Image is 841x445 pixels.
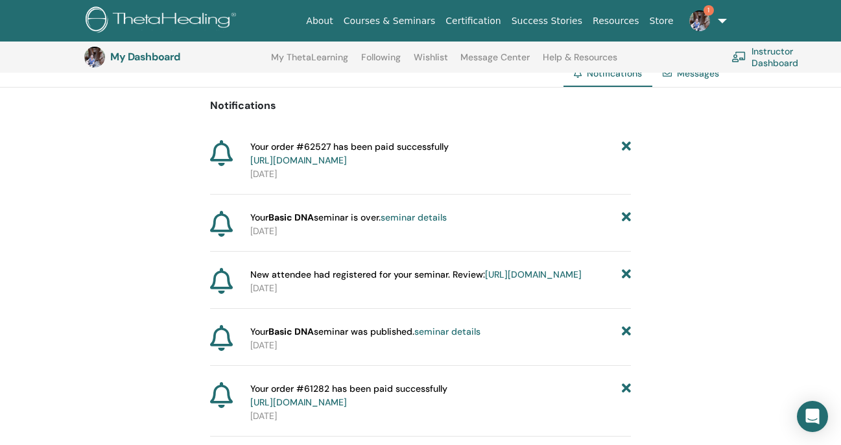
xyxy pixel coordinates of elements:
a: [URL][DOMAIN_NAME] [485,269,582,280]
a: Courses & Seminars [338,9,441,33]
span: Your seminar is over. [250,211,447,224]
span: Notifications [587,67,642,79]
a: About [301,9,338,33]
p: Notifications [210,98,631,114]
p: [DATE] [250,224,630,238]
img: default.jpg [689,10,710,31]
p: [DATE] [250,282,630,295]
a: Wishlist [414,52,448,73]
a: Certification [440,9,506,33]
a: My ThetaLearning [271,52,348,73]
img: default.jpg [84,47,105,67]
span: Your order #62527 has been paid successfully [250,140,449,167]
span: 1 [704,5,714,16]
a: Message Center [460,52,530,73]
span: Your seminar was published. [250,325,480,339]
a: [URL][DOMAIN_NAME] [250,396,347,408]
a: seminar details [381,211,447,223]
p: [DATE] [250,167,630,181]
span: Your order #61282 has been paid successfully [250,382,447,409]
strong: Basic DNA [268,326,314,337]
a: Instructor Dashboard [731,43,838,71]
h3: My Dashboard [110,51,240,63]
a: Success Stories [506,9,587,33]
div: Open Intercom Messenger [797,401,828,432]
strong: Basic DNA [268,211,314,223]
a: Store [645,9,679,33]
p: [DATE] [250,339,630,352]
a: Messages [677,67,719,79]
a: Following [361,52,401,73]
a: seminar details [414,326,480,337]
a: [URL][DOMAIN_NAME] [250,154,347,166]
img: chalkboard-teacher.svg [731,51,746,62]
img: logo.png [86,6,241,36]
p: [DATE] [250,409,630,423]
span: New attendee had registered for your seminar. Review: [250,268,582,282]
a: Help & Resources [543,52,617,73]
a: Resources [587,9,645,33]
